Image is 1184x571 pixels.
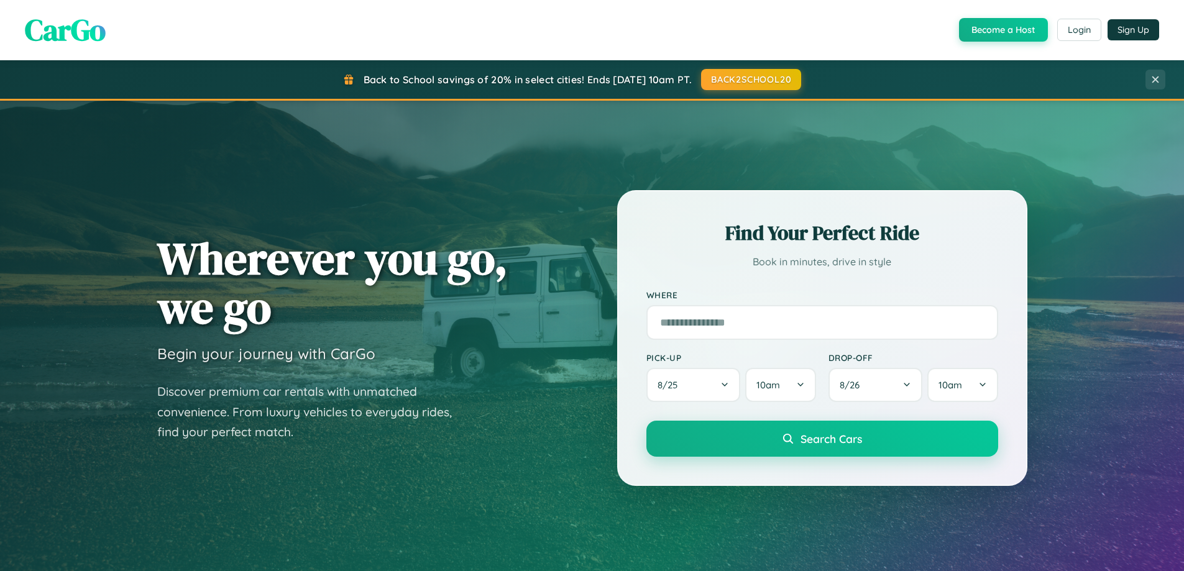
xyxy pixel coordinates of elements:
button: 8/25 [646,368,741,402]
button: Search Cars [646,421,998,457]
span: CarGo [25,9,106,50]
button: 10am [927,368,998,402]
button: Become a Host [959,18,1048,42]
button: 10am [745,368,815,402]
span: 8 / 25 [658,379,684,391]
h3: Begin your journey with CarGo [157,344,375,363]
label: Drop-off [828,352,998,363]
span: 10am [756,379,780,391]
span: Search Cars [801,432,862,445]
span: 10am [938,379,962,391]
label: Pick-up [646,352,816,363]
span: Back to School savings of 20% in select cities! Ends [DATE] 10am PT. [364,73,692,86]
button: 8/26 [828,368,923,402]
span: 8 / 26 [840,379,866,391]
button: Sign Up [1108,19,1159,40]
h1: Wherever you go, we go [157,234,508,332]
p: Discover premium car rentals with unmatched convenience. From luxury vehicles to everyday rides, ... [157,381,468,442]
label: Where [646,290,998,300]
p: Book in minutes, drive in style [646,253,998,271]
button: BACK2SCHOOL20 [701,69,801,90]
h2: Find Your Perfect Ride [646,219,998,247]
button: Login [1057,19,1101,41]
